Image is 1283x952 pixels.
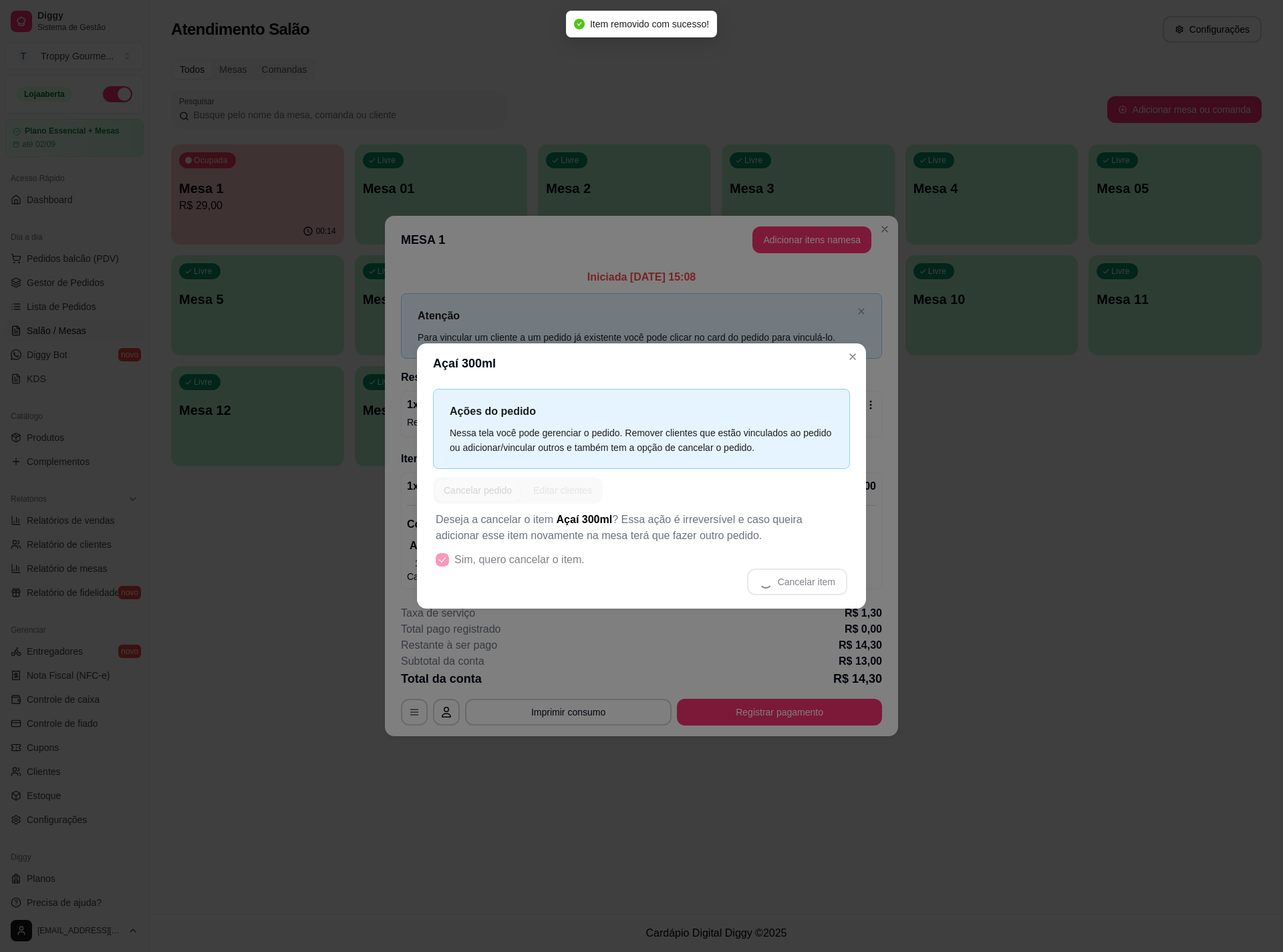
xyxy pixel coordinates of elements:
[557,514,613,525] span: Açaí 300ml
[574,19,585,29] span: check-circle
[450,403,833,420] p: Ações do pedido
[417,343,866,383] header: Açaí 300ml
[842,346,863,367] button: Close
[590,19,709,29] span: Item removido com sucesso!
[450,426,833,455] div: Nessa tela você pode gerenciar o pedido. Remover clientes que estão vinculados ao pedido ou adici...
[436,512,847,544] p: Deseja a cancelar o item ? Essa ação é irreversível e caso queira adicionar esse item novamente n...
